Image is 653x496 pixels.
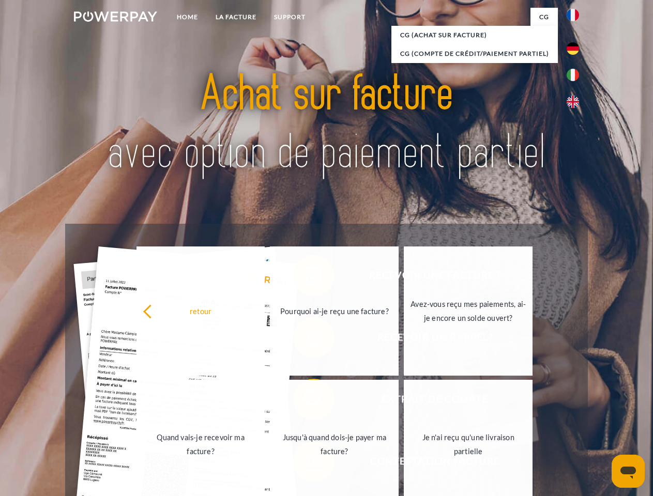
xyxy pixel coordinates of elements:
img: fr [567,9,579,21]
img: it [567,69,579,81]
a: CG (Compte de crédit/paiement partiel) [391,44,558,63]
a: Avez-vous reçu mes paiements, ai-je encore un solde ouvert? [404,246,533,376]
iframe: Bouton de lancement de la fenêtre de messagerie [612,455,645,488]
div: Avez-vous reçu mes paiements, ai-je encore un solde ouvert? [410,297,526,325]
img: en [567,96,579,108]
div: retour [143,304,259,318]
a: Home [168,8,207,26]
div: Jusqu'à quand dois-je payer ma facture? [276,430,392,458]
div: Je n'ai reçu qu'une livraison partielle [410,430,526,458]
div: Quand vais-je recevoir ma facture? [143,430,259,458]
img: de [567,42,579,55]
a: CG [530,8,558,26]
a: CG (achat sur facture) [391,26,558,44]
div: Pourquoi ai-je reçu une facture? [276,304,392,318]
img: title-powerpay_fr.svg [99,50,554,198]
a: LA FACTURE [207,8,265,26]
img: logo-powerpay-white.svg [74,11,157,22]
a: Support [265,8,314,26]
